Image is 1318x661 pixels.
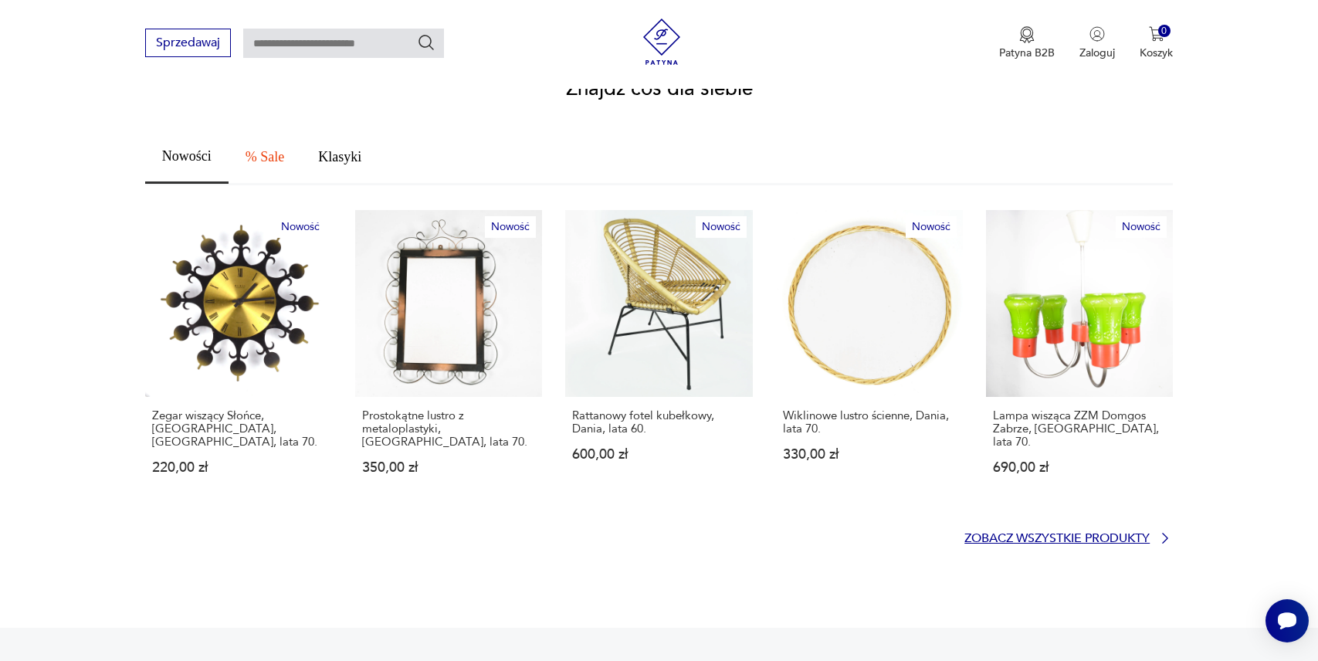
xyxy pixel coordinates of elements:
[1158,25,1171,38] div: 0
[1019,26,1035,43] img: Ikona medalu
[1149,26,1164,42] img: Ikona koszyka
[1079,46,1115,60] p: Zaloguj
[145,29,231,57] button: Sprzedawaj
[565,210,752,504] a: NowośćRattanowy fotel kubełkowy, Dania, lata 60.Rattanowy fotel kubełkowy, Dania, lata 60.600,00 zł
[246,150,284,164] span: % Sale
[1089,26,1105,42] img: Ikonka użytkownika
[152,409,325,449] p: Zegar wiszący Słońce, [GEOGRAPHIC_DATA], [GEOGRAPHIC_DATA], lata 70.
[783,409,956,436] p: Wiklinowe lustro ścienne, Dania, lata 70.
[639,19,685,65] img: Patyna - sklep z meblami i dekoracjami vintage
[964,534,1150,544] p: Zobacz wszystkie produkty
[362,409,535,449] p: Prostokątne lustro z metaloplastyki, [GEOGRAPHIC_DATA], lata 70.
[362,461,535,474] p: 350,00 zł
[572,409,745,436] p: Rattanowy fotel kubełkowy, Dania, lata 60.
[776,210,963,504] a: NowośćWiklinowe lustro ścienne, Dania, lata 70.Wiklinowe lustro ścienne, Dania, lata 70.330,00 zł
[1265,599,1309,642] iframe: Smartsupp widget button
[1079,26,1115,60] button: Zaloguj
[1140,26,1173,60] button: 0Koszyk
[162,149,212,163] span: Nowości
[145,39,231,49] a: Sprzedawaj
[964,530,1173,546] a: Zobacz wszystkie produkty
[1140,46,1173,60] p: Koszyk
[566,80,753,98] h2: Znajdź coś dla siebie
[783,448,956,461] p: 330,00 zł
[986,210,1173,504] a: NowośćLampa wisząca ZZM Domgos Zabrze, Polska, lata 70.Lampa wisząca ZZM Domgos Zabrze, [GEOGRAPH...
[993,409,1166,449] p: Lampa wisząca ZZM Domgos Zabrze, [GEOGRAPHIC_DATA], lata 70.
[999,26,1055,60] button: Patyna B2B
[318,150,361,164] span: Klasyki
[999,26,1055,60] a: Ikona medaluPatyna B2B
[145,210,332,504] a: NowośćZegar wiszący Słońce, Weimar, Niemcy, lata 70.Zegar wiszący Słońce, [GEOGRAPHIC_DATA], [GEO...
[572,448,745,461] p: 600,00 zł
[417,33,435,52] button: Szukaj
[999,46,1055,60] p: Patyna B2B
[993,461,1166,474] p: 690,00 zł
[152,461,325,474] p: 220,00 zł
[355,210,542,504] a: NowośćProstokątne lustro z metaloplastyki, Niemcy, lata 70.Prostokątne lustro z metaloplastyki, [...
